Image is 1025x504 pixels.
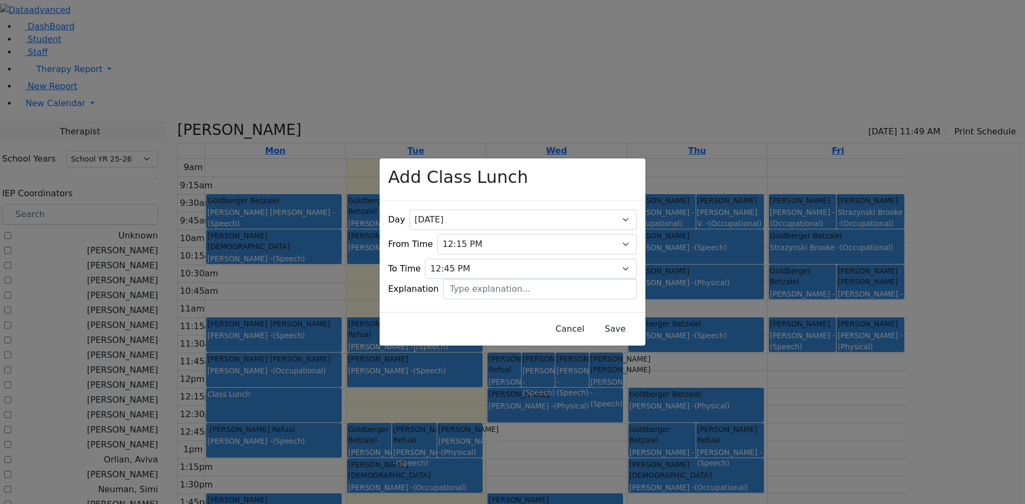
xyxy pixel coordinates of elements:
[592,319,639,339] button: Save
[388,262,421,275] label: To Time
[388,167,528,187] h2: Add Class Lunch
[388,238,433,251] label: From Time
[443,279,637,299] input: Type explanation...
[549,319,592,339] button: Close
[388,213,405,226] label: Day
[388,283,439,295] label: Explanation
